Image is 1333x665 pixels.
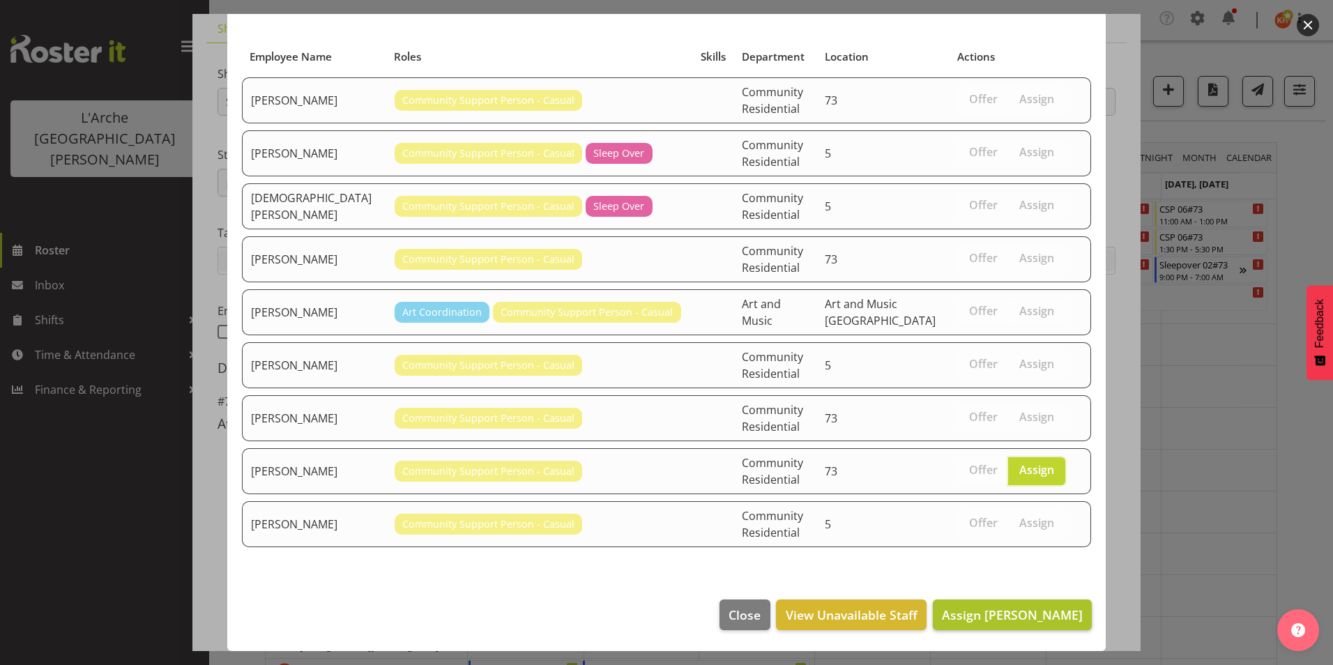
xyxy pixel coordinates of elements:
[242,236,386,282] td: [PERSON_NAME]
[719,599,770,630] button: Close
[402,252,574,267] span: Community Support Person - Casual
[825,358,831,373] span: 5
[742,84,803,116] span: Community Residential
[742,508,803,540] span: Community Residential
[250,49,378,65] div: Employee Name
[402,411,574,426] span: Community Support Person - Casual
[729,606,761,624] span: Close
[969,357,998,371] span: Offer
[1307,285,1333,380] button: Feedback - Show survey
[402,146,574,161] span: Community Support Person - Casual
[242,130,386,176] td: [PERSON_NAME]
[402,517,574,532] span: Community Support Person - Casual
[969,92,998,106] span: Offer
[825,49,942,65] div: Location
[242,448,386,494] td: [PERSON_NAME]
[969,410,998,424] span: Offer
[742,190,803,222] span: Community Residential
[825,464,837,479] span: 73
[242,395,386,441] td: [PERSON_NAME]
[825,296,936,328] span: Art and Music [GEOGRAPHIC_DATA]
[1019,251,1054,265] span: Assign
[969,198,998,212] span: Offer
[1019,357,1054,371] span: Assign
[825,517,831,532] span: 5
[742,137,803,169] span: Community Residential
[242,501,386,547] td: [PERSON_NAME]
[402,93,574,108] span: Community Support Person - Casual
[825,411,837,426] span: 73
[942,606,1083,623] span: Assign [PERSON_NAME]
[242,77,386,123] td: [PERSON_NAME]
[969,516,998,530] span: Offer
[402,199,574,214] span: Community Support Person - Casual
[957,49,1065,65] div: Actions
[742,402,803,434] span: Community Residential
[969,251,998,265] span: Offer
[825,199,831,214] span: 5
[742,455,803,487] span: Community Residential
[969,463,998,477] span: Offer
[402,464,574,479] span: Community Support Person - Casual
[776,599,926,630] button: View Unavailable Staff
[825,252,837,267] span: 73
[969,304,998,318] span: Offer
[701,49,726,65] div: Skills
[394,49,685,65] div: Roles
[242,183,386,229] td: [DEMOGRAPHIC_DATA][PERSON_NAME]
[933,599,1092,630] button: Assign [PERSON_NAME]
[969,145,998,159] span: Offer
[593,146,644,161] span: Sleep Over
[786,606,917,624] span: View Unavailable Staff
[593,199,644,214] span: Sleep Over
[1019,92,1054,106] span: Assign
[1019,410,1054,424] span: Assign
[501,305,673,320] span: Community Support Person - Casual
[742,49,809,65] div: Department
[402,358,574,373] span: Community Support Person - Casual
[242,289,386,335] td: [PERSON_NAME]
[825,146,831,161] span: 5
[1291,623,1305,637] img: help-xxl-2.png
[1019,198,1054,212] span: Assign
[742,349,803,381] span: Community Residential
[242,342,386,388] td: [PERSON_NAME]
[402,305,482,320] span: Art Coordination
[825,93,837,108] span: 73
[1019,463,1054,477] span: Assign
[742,243,803,275] span: Community Residential
[1019,516,1054,530] span: Assign
[1019,145,1054,159] span: Assign
[1313,299,1326,348] span: Feedback
[1019,304,1054,318] span: Assign
[742,296,781,328] span: Art and Music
